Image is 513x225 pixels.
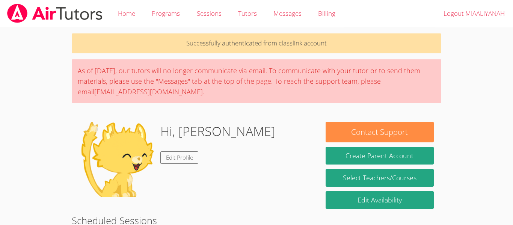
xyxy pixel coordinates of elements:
div: As of [DATE], our tutors will no longer communicate via email. To communicate with your tutor or ... [72,59,441,103]
a: Edit Profile [160,151,199,164]
img: default.png [79,122,154,197]
a: Edit Availability [326,191,434,209]
p: Successfully authenticated from classlink account [72,33,441,53]
button: Create Parent Account [326,147,434,165]
img: airtutors_banner-c4298cdbf04f3fff15de1276eac7730deb9818008684d7c2e4769d2f7ddbe033.png [6,4,103,23]
button: Contact Support [326,122,434,142]
h1: Hi, [PERSON_NAME] [160,122,275,141]
a: Select Teachers/Courses [326,169,434,187]
span: Messages [273,9,302,18]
